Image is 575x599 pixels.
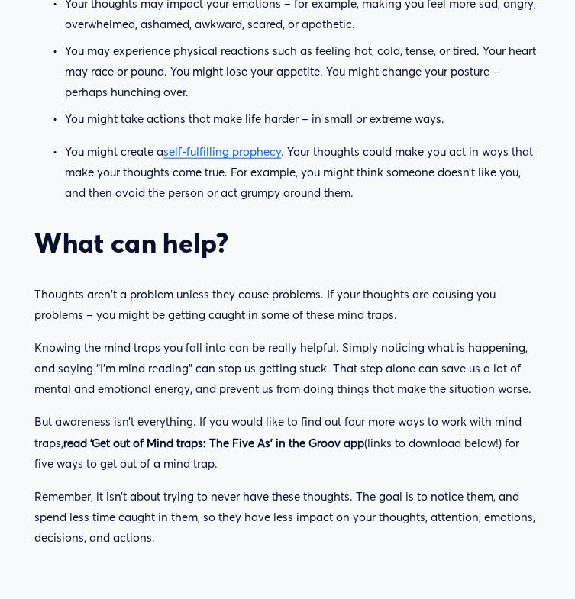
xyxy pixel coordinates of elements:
p: You may experience physical reactions such as feeling hot, cold, tense, or tired. Your heart may ... [65,40,541,102]
h2: What can help? [34,227,541,259]
p: You might take actions that make life harder – in small or extreme ways. [65,108,541,129]
p: You might create a . Your thoughts could make you act in ways that make your thoughts come true. ... [65,141,541,203]
strong: read ‘Get out of Mind traps: The Five As’ in the Groov app [63,436,364,450]
p: But awareness isn’t everything. If you would like to find out four more ways to work with mind tr... [34,411,541,473]
p: Thoughts aren't a problem unless they cause problems. If your thoughts are causing you problems –... [34,284,541,325]
p: Remember, it isn’t about trying to never have these thoughts. The goal is to notice them, and spe... [34,486,541,548]
a: self-fulfilling prophecy [163,144,281,159]
p: Knowing the mind traps you fall into can be really helpful. Simply noticing what is happening, an... [34,337,541,399]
